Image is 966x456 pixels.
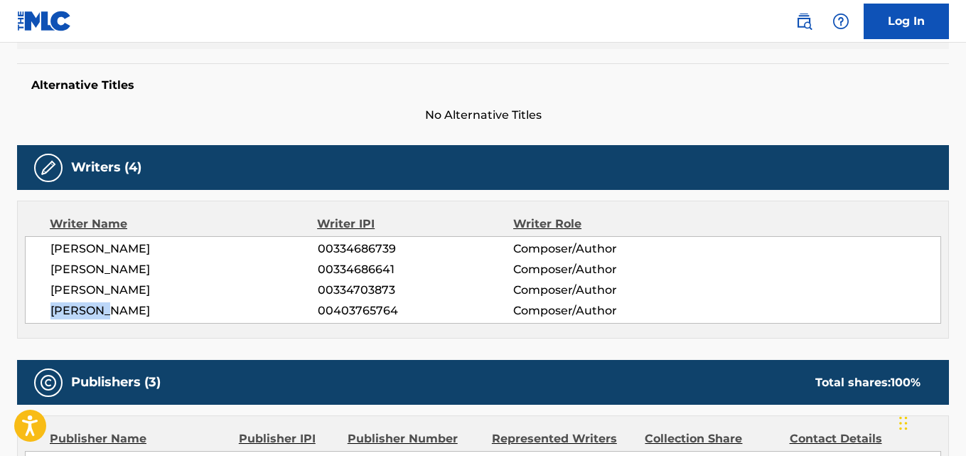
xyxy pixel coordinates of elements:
img: Writers [40,159,57,176]
div: Publisher Number [348,430,481,447]
span: 100 % [891,376,921,389]
span: [PERSON_NAME] [50,282,318,299]
img: MLC Logo [17,11,72,31]
span: [PERSON_NAME] [50,240,318,258]
div: Represented Writers [492,430,635,447]
div: Writer IPI [317,216,513,233]
span: Composer/Author [513,282,691,299]
img: Publishers [40,374,57,391]
div: Collection Share [645,430,778,447]
div: Contact Details [790,430,923,447]
img: help [832,13,849,30]
span: [PERSON_NAME] [50,302,318,319]
h5: Publishers (3) [71,374,161,391]
div: Publisher Name [50,430,228,447]
span: 00334703873 [318,282,513,299]
img: search [795,13,812,30]
iframe: Chat Widget [895,388,966,456]
div: Writer Name [50,216,317,233]
div: Drag [899,402,908,445]
span: 00334686739 [318,240,513,258]
div: Writer Role [513,216,692,233]
h5: Alternative Titles [31,78,935,92]
div: Total shares: [815,374,921,391]
span: Composer/Author [513,261,691,278]
div: Publisher IPI [239,430,337,447]
h5: Writers (4) [71,159,141,176]
a: Log In [864,4,949,39]
span: No Alternative Titles [17,107,949,124]
div: Help [827,7,855,36]
span: Composer/Author [513,240,691,258]
span: Composer/Author [513,302,691,319]
span: [PERSON_NAME] [50,261,318,278]
span: 00334686641 [318,261,513,278]
a: Public Search [790,7,818,36]
span: 00403765764 [318,302,513,319]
